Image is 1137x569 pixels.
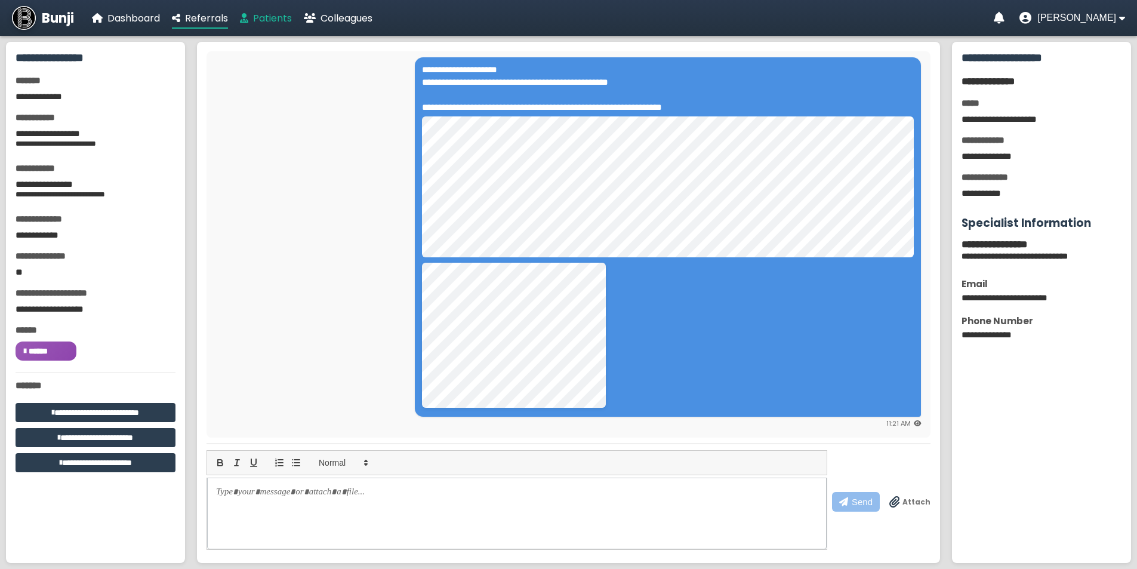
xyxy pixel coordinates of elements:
[994,12,1004,24] a: Notifications
[92,11,160,26] a: Dashboard
[1019,12,1125,24] button: User menu
[304,11,372,26] a: Colleagues
[245,456,262,470] button: underline
[902,497,930,508] span: Attach
[832,492,880,512] button: Send
[889,496,930,508] label: Drag & drop files anywhere to attach
[12,6,36,30] img: Bunji Dental Referral Management
[288,456,304,470] button: list: bullet
[271,456,288,470] button: list: ordered
[962,214,1121,232] h3: Specialist Information
[1037,13,1116,23] span: [PERSON_NAME]
[240,11,292,26] a: Patients
[886,419,911,428] span: 11:21 AM
[253,11,292,25] span: Patients
[962,314,1121,328] div: Phone Number
[852,497,873,507] span: Send
[321,11,372,25] span: Colleagues
[12,6,74,30] a: Bunji
[172,11,228,26] a: Referrals
[962,277,1121,291] div: Email
[212,456,229,470] button: bold
[185,11,228,25] span: Referrals
[107,11,160,25] span: Dashboard
[42,8,74,28] span: Bunji
[229,456,245,470] button: italic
